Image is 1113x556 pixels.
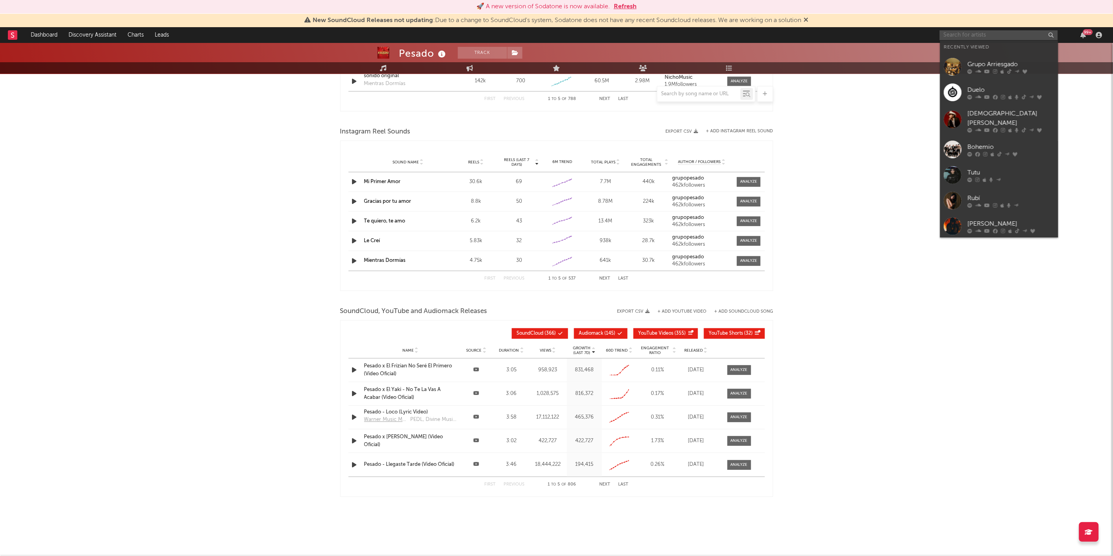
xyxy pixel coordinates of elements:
div: + Add Instagram Reel Sound [698,129,773,133]
div: [DATE] [680,390,712,398]
div: Grupo Arriesgado [968,59,1054,69]
div: 462k followers [672,222,732,228]
input: Search by song name or URL [657,91,741,98]
a: Grupo Arriesgado [940,54,1058,80]
div: PEDL, Divine Music, Inc., Abramus Digital, BMI - Broadcast Music Inc., LatinAutorPerf, and 3 Musi... [411,416,457,424]
a: Pesado x El Frizian No Seré El Primero (Video Oficial) [364,363,457,378]
a: Tutu [940,162,1058,188]
span: 60D Trend [606,348,628,353]
button: + Add YouTube Video [658,310,707,314]
div: 465,376 [569,414,600,422]
a: Gracias por tu amor [364,199,411,204]
div: 6.2k [456,218,496,226]
div: 3:05 [496,367,527,374]
span: Reels (last 7 days) [500,158,534,167]
strong: grupopesado [672,176,704,181]
a: grupopesado [672,176,732,182]
a: Warner Music México [364,416,411,426]
div: 7.7M [586,178,625,186]
a: sonido original [364,72,446,80]
div: 60.5M [583,78,620,85]
a: Discovery Assistant [63,27,122,43]
div: Rubí [968,193,1054,203]
strong: grupopesado [672,255,704,260]
div: Duelo [968,85,1054,95]
a: Pesado x [PERSON_NAME] (Video Oficial) [364,434,457,449]
span: Released [684,348,703,353]
button: First [485,483,496,487]
span: Audiomack [579,332,604,336]
div: 4.75k [456,257,496,265]
div: 0.11 % [639,367,676,374]
button: First [485,277,496,281]
div: 30.6k [456,178,496,186]
span: Total Engagements [629,158,664,167]
div: + Add YouTube Video [650,310,707,314]
span: SoundCloud [517,332,544,336]
button: Refresh [614,2,637,11]
div: 700 [516,78,525,85]
div: Pesado [399,47,448,60]
div: 3:02 [496,437,527,445]
div: 422,727 [531,437,565,445]
div: 641k [586,257,625,265]
button: YouTube Videos(355) [633,328,698,339]
div: Pesado x El Yaki - No Te La Vas A Acabar (Video Oficial) [364,386,457,402]
button: Next [600,483,611,487]
p: Growth [573,346,591,351]
span: New SoundCloud Releases not updating [313,17,433,24]
div: [DATE] [680,414,712,422]
div: Tutu [968,168,1054,177]
div: 69 [500,178,539,186]
div: 422,727 [569,437,600,445]
button: YouTube Shorts(32) [704,328,765,339]
div: 1.73 % [639,437,676,445]
button: Next [600,277,611,281]
div: 28.7k [629,237,669,245]
a: grupopesado [672,255,732,260]
div: 43 [500,218,539,226]
div: 99 + [1083,29,1093,35]
a: Dashboard [25,27,63,43]
button: Export CSV [617,309,650,314]
div: 3:06 [496,390,527,398]
div: 462k followers [672,262,732,267]
div: 1 5 537 [541,274,584,284]
div: 30.7k [629,257,669,265]
a: Te quiero, te amo [364,219,406,224]
div: Pesado - Loco (Lyric Video) [364,409,457,417]
button: Last [619,483,629,487]
a: Pesado - Llegaste Tarde (Video Oficial) [364,461,457,469]
div: 🚀 A new version of Sodatone is now available. [476,2,610,11]
div: Mientras Dormías [364,80,406,88]
div: [DEMOGRAPHIC_DATA][PERSON_NAME] [968,109,1054,128]
span: YouTube Shorts [709,332,743,336]
span: Name [402,348,414,353]
div: 18,444,222 [531,461,565,469]
a: Mientras Dormías [364,258,406,263]
a: grupopesado [672,196,732,201]
a: [PERSON_NAME] [940,213,1058,239]
div: Recently Viewed [944,43,1054,52]
button: + Add SoundCloud Song [715,310,773,314]
a: Charts [122,27,149,43]
button: Audiomack(145) [574,328,628,339]
div: 831,468 [569,367,600,374]
a: [DEMOGRAPHIC_DATA][PERSON_NAME] [940,105,1058,137]
button: + Add Instagram Reel Sound [706,129,773,133]
div: 958,923 [531,367,565,374]
span: to [552,277,557,281]
strong: grupopesado [672,235,704,240]
span: Source [467,348,482,353]
div: 5.83k [456,237,496,245]
a: grupopesado [672,235,732,241]
div: 462k followers [672,203,732,208]
div: 3:58 [496,414,527,422]
div: Bohemio [968,142,1054,152]
button: SoundCloud(366) [512,328,568,339]
span: Instagram Reel Sounds [340,127,411,137]
a: Leads [149,27,174,43]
